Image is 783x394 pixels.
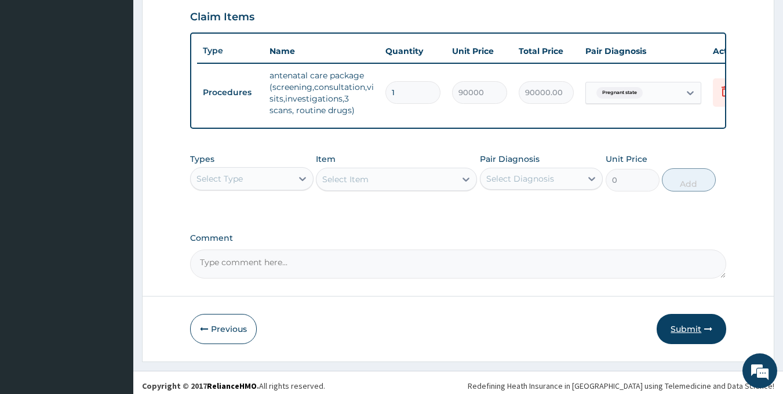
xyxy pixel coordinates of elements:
div: Select Type [196,173,243,185]
div: Minimize live chat window [190,6,218,34]
th: Unit Price [446,39,513,63]
th: Name [264,39,380,63]
a: RelianceHMO [207,381,257,391]
th: Quantity [380,39,446,63]
th: Actions [707,39,765,63]
span: We're online! [67,121,160,238]
td: antenatal care package (screening,consultation,visits,investigations,3 scans, routine drugs) [264,64,380,122]
th: Pair Diagnosis [580,39,707,63]
textarea: Type your message and hit 'Enter' [6,267,221,308]
th: Type [197,40,264,62]
button: Add [662,168,716,191]
span: Pregnant state [596,87,643,99]
th: Total Price [513,39,580,63]
button: Submit [657,314,726,344]
label: Types [190,154,214,164]
label: Comment [190,233,727,243]
strong: Copyright © 2017 . [142,381,259,391]
h3: Claim Items [190,11,254,24]
td: Procedures [197,82,264,103]
div: Redefining Heath Insurance in [GEOGRAPHIC_DATA] using Telemedicine and Data Science! [468,380,774,392]
label: Unit Price [606,153,647,165]
label: Item [316,153,336,165]
div: Select Diagnosis [486,173,554,185]
button: Previous [190,314,257,344]
label: Pair Diagnosis [480,153,540,165]
div: Chat with us now [60,65,195,80]
img: d_794563401_company_1708531726252_794563401 [21,58,47,87]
